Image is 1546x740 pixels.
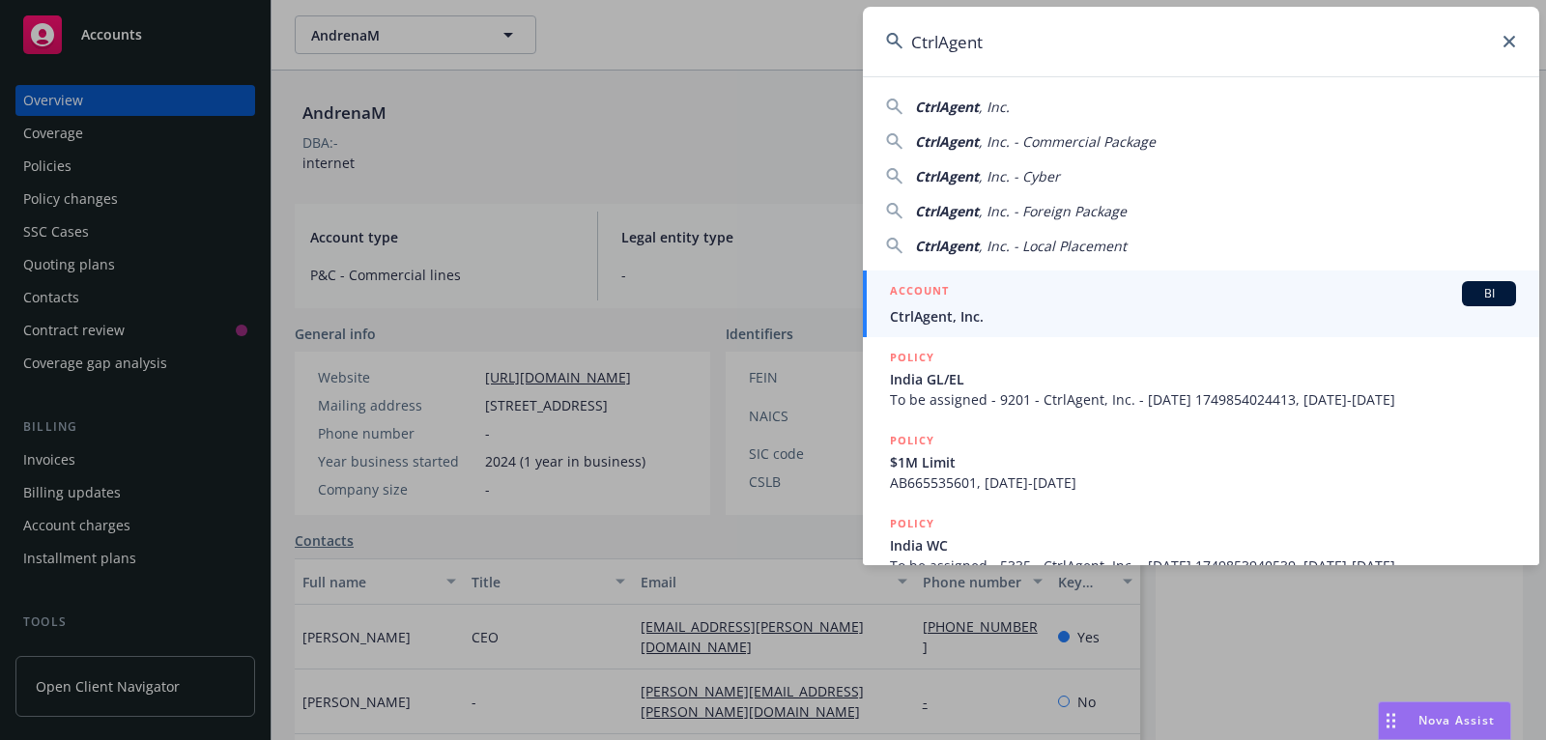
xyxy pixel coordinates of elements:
[979,98,1010,116] span: , Inc.
[890,535,1516,555] span: India WC
[1470,285,1508,302] span: BI
[979,132,1156,151] span: , Inc. - Commercial Package
[890,452,1516,472] span: $1M Limit
[915,202,979,220] span: CtrlAgent
[1379,702,1403,739] div: Drag to move
[863,270,1539,337] a: ACCOUNTBICtrlAgent, Inc.
[890,514,934,533] h5: POLICY
[1418,712,1495,728] span: Nova Assist
[915,237,979,255] span: CtrlAgent
[890,555,1516,576] span: To be assigned - 5335 - CtrlAgent, Inc. - [DATE] 1749853940539, [DATE]-[DATE]
[1378,701,1511,740] button: Nova Assist
[863,420,1539,503] a: POLICY$1M LimitAB665535601, [DATE]-[DATE]
[979,237,1127,255] span: , Inc. - Local Placement
[863,7,1539,76] input: Search...
[915,167,979,185] span: CtrlAgent
[890,431,934,450] h5: POLICY
[890,389,1516,410] span: To be assigned - 9201 - CtrlAgent, Inc. - [DATE] 1749854024413, [DATE]-[DATE]
[890,472,1516,493] span: AB665535601, [DATE]-[DATE]
[979,167,1060,185] span: , Inc. - Cyber
[890,306,1516,327] span: CtrlAgent, Inc.
[915,98,979,116] span: CtrlAgent
[863,337,1539,420] a: POLICYIndia GL/ELTo be assigned - 9201 - CtrlAgent, Inc. - [DATE] 1749854024413, [DATE]-[DATE]
[890,281,949,304] h5: ACCOUNT
[890,369,1516,389] span: India GL/EL
[915,132,979,151] span: CtrlAgent
[890,348,934,367] h5: POLICY
[979,202,1127,220] span: , Inc. - Foreign Package
[863,503,1539,586] a: POLICYIndia WCTo be assigned - 5335 - CtrlAgent, Inc. - [DATE] 1749853940539, [DATE]-[DATE]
